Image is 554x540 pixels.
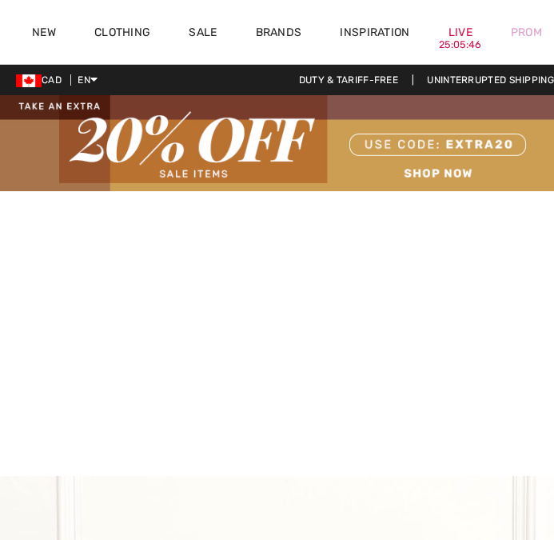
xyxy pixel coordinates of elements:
[256,26,302,42] a: Brands
[94,26,150,42] a: Clothing
[439,38,481,53] div: 25:05:46
[189,26,217,42] a: Sale
[448,24,472,41] a: Live25:05:46
[511,24,542,41] a: Prom
[32,26,56,42] a: New
[340,26,409,42] span: Inspiration
[78,74,98,86] span: EN
[16,74,42,87] img: Canadian Dollar
[16,74,68,86] span: CAD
